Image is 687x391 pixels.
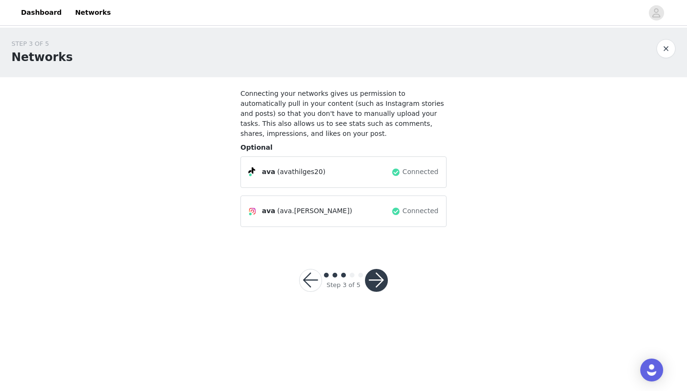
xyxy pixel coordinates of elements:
span: ava [262,206,275,216]
h1: Networks [11,49,73,66]
span: ava [262,167,275,177]
span: (avathilges20) [277,167,325,177]
div: avatar [652,5,661,21]
img: Instagram Icon [249,207,256,215]
a: Dashboard [15,2,67,23]
a: Networks [69,2,116,23]
span: (ava.[PERSON_NAME]) [277,206,352,216]
h4: Connecting your networks gives us permission to automatically pull in your content (such as Insta... [240,89,447,139]
span: Connected [403,206,438,216]
div: Step 3 of 5 [326,280,360,290]
div: Open Intercom Messenger [640,359,663,381]
div: STEP 3 OF 5 [11,39,73,49]
span: Connected [403,167,438,177]
span: Optional [240,144,272,151]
